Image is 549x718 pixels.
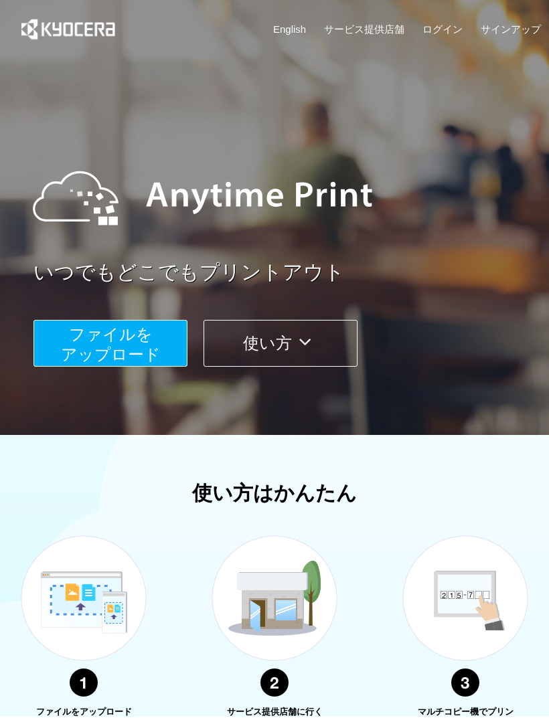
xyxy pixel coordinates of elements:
a: サービス提供店舗 [324,22,404,36]
button: 使い方 [204,320,358,367]
a: English [273,22,306,36]
a: ログイン [422,22,463,36]
a: サインアップ [481,22,541,36]
button: ファイルを​​アップロード [33,320,187,367]
span: ファイルを ​​アップロード [61,325,161,363]
a: いつでもどこでもプリントアウト [33,258,549,287]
